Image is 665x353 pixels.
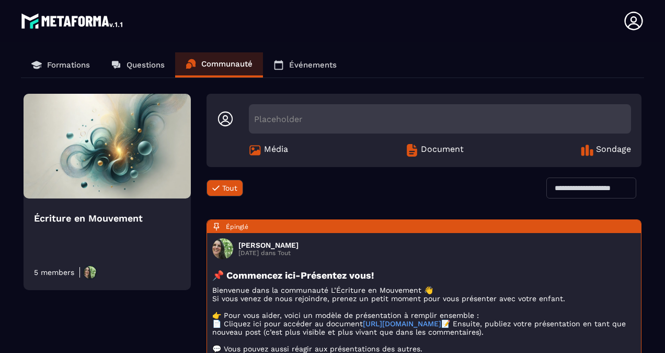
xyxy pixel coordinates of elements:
img: Community background [24,94,191,198]
p: Événements [289,60,337,70]
img: https://production-metaforma-bucket.s3.fr-par.scw.cloud/production-metaforma-bucket/users/August2... [83,265,97,280]
span: Tout [222,184,237,192]
span: Document [421,144,464,157]
h4: Écriture en Mouvement [34,211,180,226]
span: Épinglé [226,223,248,230]
span: Média [264,144,288,157]
div: 5 members [34,268,74,277]
div: Placeholder [249,104,631,134]
h3: [PERSON_NAME] [238,241,299,249]
a: [URL][DOMAIN_NAME] [363,319,441,328]
a: Événements [263,52,347,78]
a: Questions [100,52,175,78]
p: Questions [127,60,165,70]
p: Formations [47,60,90,70]
a: Formations [21,52,100,78]
p: [DATE] dans Tout [238,249,299,257]
span: Sondage [596,144,631,157]
p: Communauté [201,59,253,69]
img: logo [21,10,124,31]
a: Communauté [175,52,263,78]
h3: 📌 Commencez ici-Présentez vous! [212,270,636,281]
